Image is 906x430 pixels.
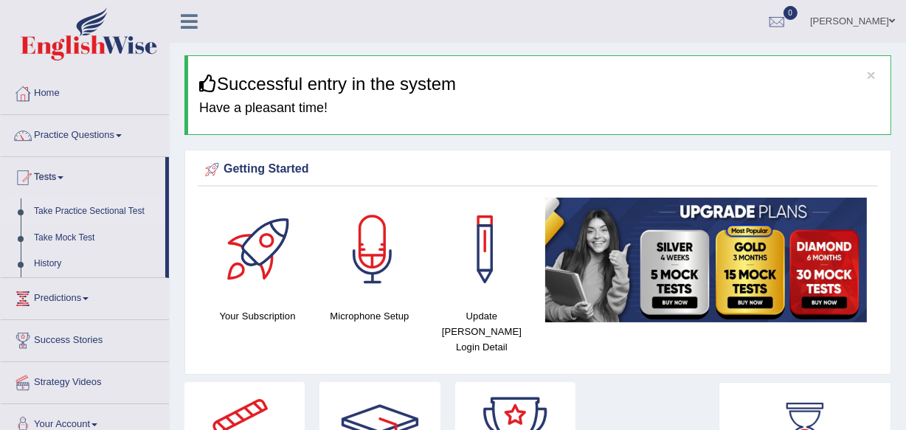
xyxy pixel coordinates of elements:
[545,198,867,322] img: small5.jpg
[867,67,876,83] button: ×
[1,115,169,152] a: Practice Questions
[1,157,165,194] a: Tests
[1,362,169,399] a: Strategy Videos
[321,308,418,324] h4: Microphone Setup
[199,74,879,94] h3: Successful entry in the system
[199,101,879,116] h4: Have a pleasant time!
[433,308,530,355] h4: Update [PERSON_NAME] Login Detail
[27,198,165,225] a: Take Practice Sectional Test
[27,225,165,252] a: Take Mock Test
[209,308,306,324] h4: Your Subscription
[27,251,165,277] a: History
[201,159,874,181] div: Getting Started
[784,6,798,20] span: 0
[1,278,169,315] a: Predictions
[1,73,169,110] a: Home
[1,320,169,357] a: Success Stories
